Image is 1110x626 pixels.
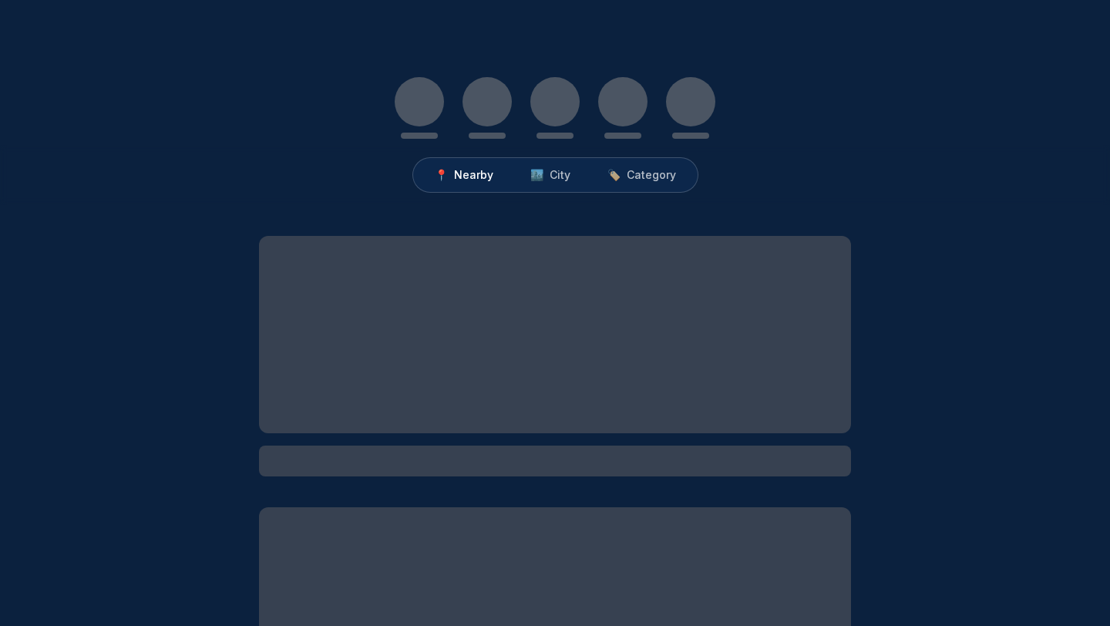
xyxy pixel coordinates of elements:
button: 🏷️Category [589,161,695,189]
button: 📍Nearby [416,161,512,189]
button: 🏙️City [512,161,589,189]
span: 🏙️ [530,167,543,183]
span: City [550,167,570,183]
span: Nearby [454,167,493,183]
span: Category [627,167,676,183]
span: 🏷️ [607,167,621,183]
span: 📍 [435,167,448,183]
